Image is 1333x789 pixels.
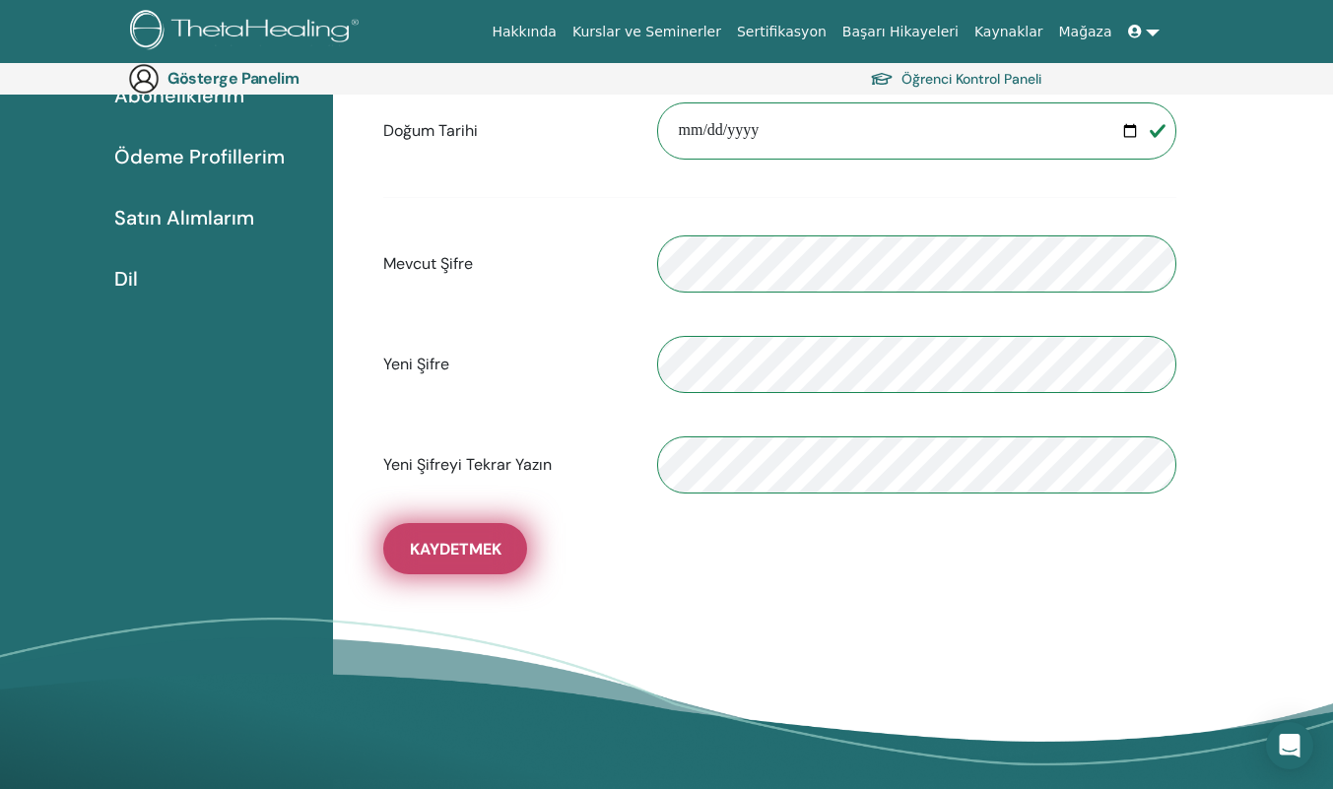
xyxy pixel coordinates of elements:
[870,71,894,88] img: graduation-cap.svg
[114,266,138,292] font: Dil
[383,523,527,574] button: Kaydetmek
[383,120,478,141] font: Doğum Tarihi
[114,144,285,169] font: Ödeme Profillerim
[130,10,366,54] img: logo.png
[383,253,473,274] font: Mevcut Şifre
[410,539,501,559] font: Kaydetmek
[492,24,557,39] font: Hakkında
[114,205,254,230] font: Satın Alımlarım
[1050,14,1119,50] a: Mağaza
[383,454,552,475] font: Yeni Şifreyi Tekrar Yazın
[870,64,1041,93] a: Öğrenci Kontrol Paneli
[966,14,1051,50] a: Kaynaklar
[729,14,834,50] a: Sertifikasyon
[114,83,244,108] font: Aboneliklerim
[842,24,959,39] font: Başarı Hikayeleri
[128,63,160,95] img: generic-user-icon.jpg
[834,14,966,50] a: Başarı Hikayeleri
[383,354,449,374] font: Yeni Şifre
[565,14,729,50] a: Kurslar ve Seminerler
[1266,722,1313,769] div: Open Intercom Messenger
[901,71,1041,89] font: Öğrenci Kontrol Paneli
[167,68,299,89] font: Gösterge Panelim
[572,24,721,39] font: Kurslar ve Seminerler
[1058,24,1111,39] font: Mağaza
[974,24,1043,39] font: Kaynaklar
[737,24,827,39] font: Sertifikasyon
[484,14,565,50] a: Hakkında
